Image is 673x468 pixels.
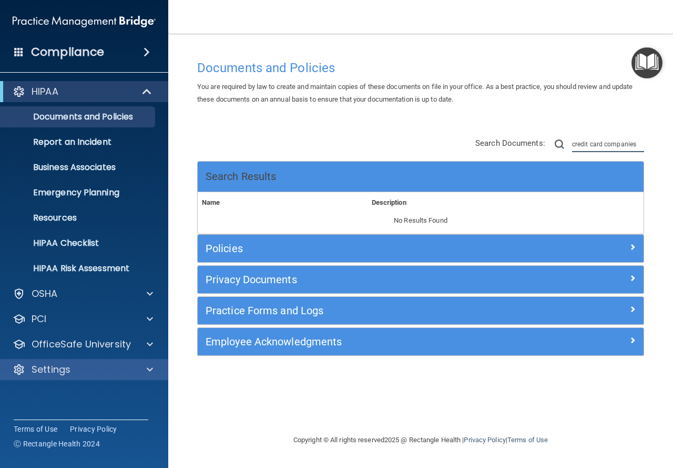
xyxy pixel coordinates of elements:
a: Employee Acknowledgments [206,333,636,350]
a: Terms of Use [14,424,57,434]
p: Emergency Planning [7,187,150,198]
img: ic-search.3b580494.png [555,140,564,149]
p: Business Associates [7,162,150,173]
a: Privacy Policy [464,436,505,444]
a: OfficeSafe University [13,338,153,351]
h5: Privacy Documents [206,274,524,285]
div: Search Results [198,162,644,192]
a: Privacy Documents [206,271,636,288]
h5: Practice Forms and Logs [206,305,524,316]
th: Description [368,192,644,214]
h4: Compliance [31,45,104,59]
img: PMB logo [13,11,156,32]
span: Search Documents: [475,138,545,148]
input: Search [572,136,644,152]
h5: Policies [206,243,524,254]
a: HIPAA [13,85,152,98]
a: Settings [13,363,153,376]
a: Privacy Policy [70,424,117,434]
a: PCI [13,313,153,325]
a: Practice Forms and Logs [206,302,636,319]
h4: Documents and Policies [197,61,644,75]
h5: Employee Acknowledgments [206,336,524,347]
p: Settings [32,363,70,376]
th: Name [198,192,368,214]
a: OSHA [13,287,153,300]
p: OfficeSafe University [32,338,131,351]
p: No Results Found [198,214,644,227]
p: OSHA [32,287,58,300]
p: Documents and Policies [7,112,150,122]
button: Open Resource Center [631,47,662,78]
span: Ⓒ Rectangle Health 2024 [14,439,100,449]
p: HIPAA Checklist [7,238,150,248]
p: Report an Incident [7,137,150,147]
a: Policies [206,240,636,257]
a: Terms of Use [507,436,548,444]
p: PCI [32,313,46,325]
p: HIPAA Risk Assessment [7,263,150,274]
span: You are required by law to create and maintain copies of these documents on file in your office. ... [197,83,633,103]
div: Copyright © All rights reserved 2025 @ Rectangle Health | | [229,423,613,457]
p: Resources [7,213,150,223]
p: HIPAA [32,85,58,98]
